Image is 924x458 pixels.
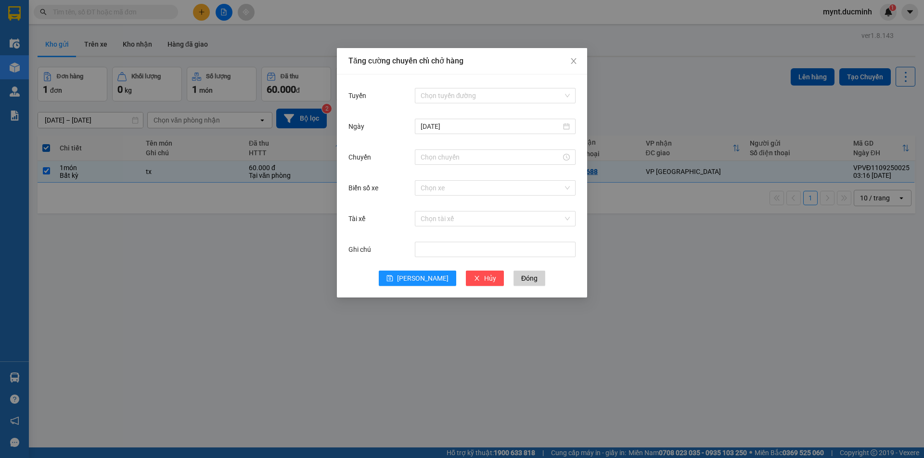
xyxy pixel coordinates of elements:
button: save[PERSON_NAME] [379,271,456,286]
span: Hủy [484,273,496,284]
div: Tăng cường chuyến chỉ chở hàng [348,56,576,66]
input: Biển số xe [421,181,563,195]
span: save [386,275,393,283]
label: Biển số xe [348,184,383,192]
input: Ghi chú [415,242,576,257]
input: Ngày [421,121,561,132]
button: Đóng [513,271,545,286]
span: close [474,275,480,283]
label: Chuyến [348,153,376,161]
span: Đóng [521,273,538,284]
label: Ngày [348,123,369,130]
span: close [570,57,577,65]
button: closeHủy [466,271,504,286]
label: Tuyến [348,92,371,99]
label: Tài xế [348,215,370,223]
button: Close [560,48,587,75]
input: Tài xế [421,211,563,226]
input: Chuyến [421,152,561,162]
span: [PERSON_NAME] [397,273,449,284]
label: Ghi chú [348,246,376,253]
